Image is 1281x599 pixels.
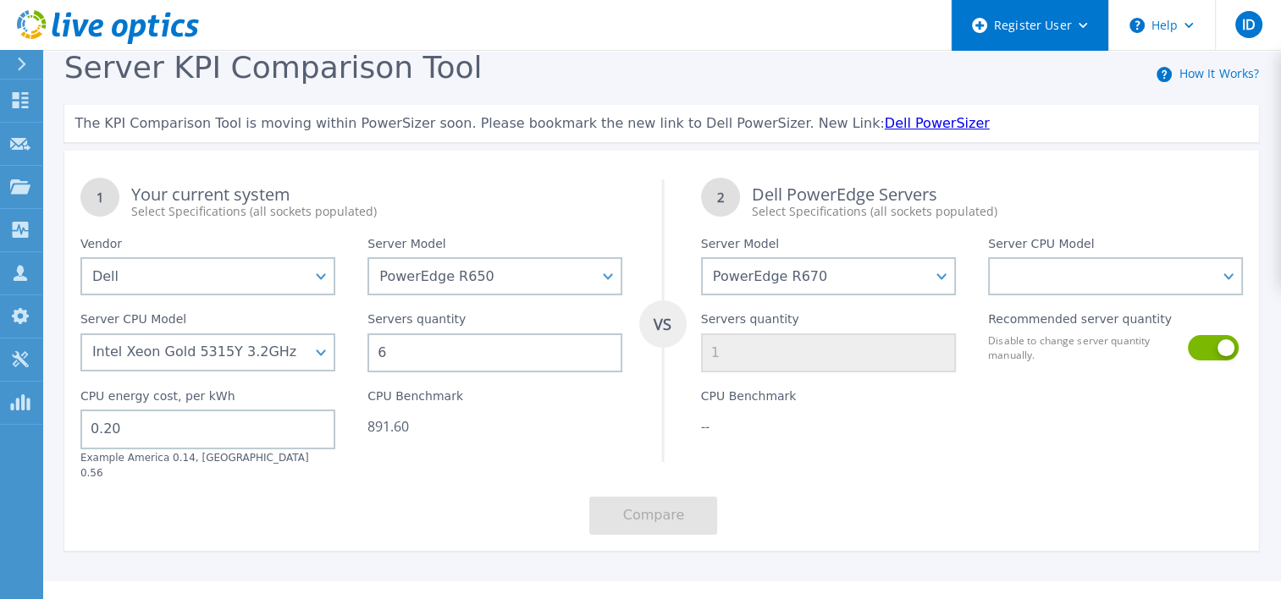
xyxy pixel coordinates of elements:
[1179,65,1259,81] a: How It Works?
[131,186,622,220] div: Your current system
[80,389,235,409] label: CPU energy cost, per kWh
[701,418,956,435] div: --
[64,50,483,85] span: Server KPI Comparison Tool
[367,237,445,257] label: Server Model
[1241,18,1255,31] span: ID
[885,115,990,131] a: Dell PowerSizer
[131,203,622,220] div: Select Specifications (all sockets populated)
[752,203,1243,220] div: Select Specifications (all sockets populated)
[75,115,884,131] span: The KPI Comparison Tool is moving within PowerSizer soon. Please bookmark the new link to Dell Po...
[589,497,717,535] button: Compare
[80,312,186,332] label: Server CPU Model
[701,389,797,409] label: CPU Benchmark
[653,314,671,334] tspan: VS
[80,452,309,479] label: Example America 0.14, [GEOGRAPHIC_DATA] 0.56
[80,237,122,257] label: Vendor
[97,189,104,206] tspan: 1
[367,418,622,435] div: 891.60
[701,312,799,332] label: Servers quantity
[988,237,1094,257] label: Server CPU Model
[988,333,1178,362] label: Disable to change server quantity manually.
[80,409,335,448] input: 0.00
[988,312,1172,332] label: Recommended server quantity
[701,237,779,257] label: Server Model
[716,189,724,206] tspan: 2
[367,312,466,332] label: Servers quantity
[367,389,463,409] label: CPU Benchmark
[752,186,1243,220] div: Dell PowerEdge Servers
